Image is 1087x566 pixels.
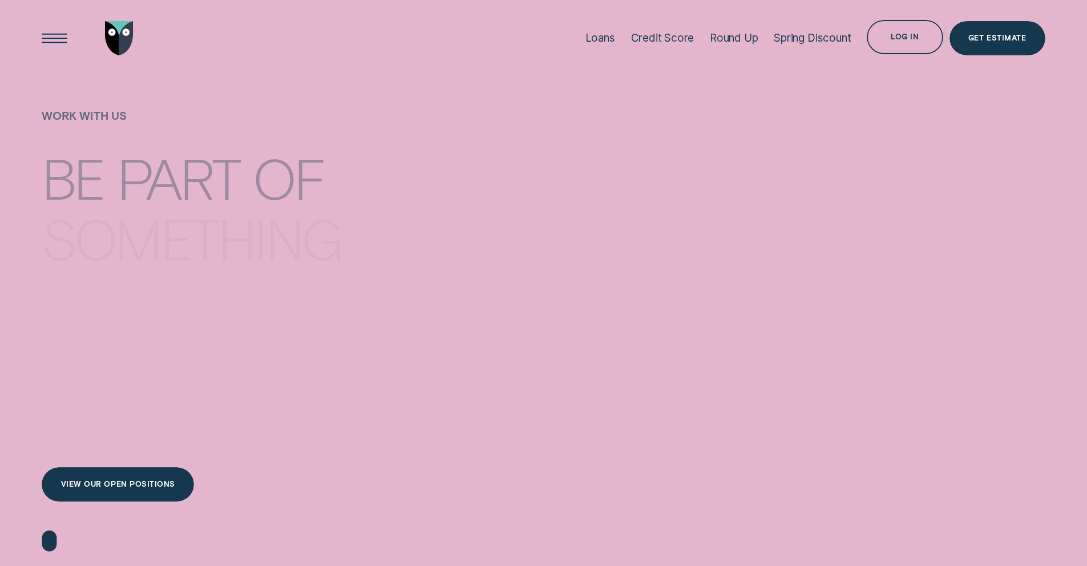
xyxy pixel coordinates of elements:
[867,20,943,54] button: Log in
[774,31,851,45] div: Spring Discount
[585,31,615,45] div: Loans
[949,21,1045,55] a: Get Estimate
[42,211,342,264] div: something
[42,109,371,144] h1: Work With Us
[117,151,240,204] div: part
[253,151,324,204] div: of
[105,21,134,55] img: Wisr
[710,31,758,45] div: Round Up
[42,467,194,502] a: View our open positions
[38,21,72,55] button: Open Menu
[631,31,694,45] div: Credit Score
[42,151,103,204] div: Be
[42,134,371,293] h4: Be part of something bigger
